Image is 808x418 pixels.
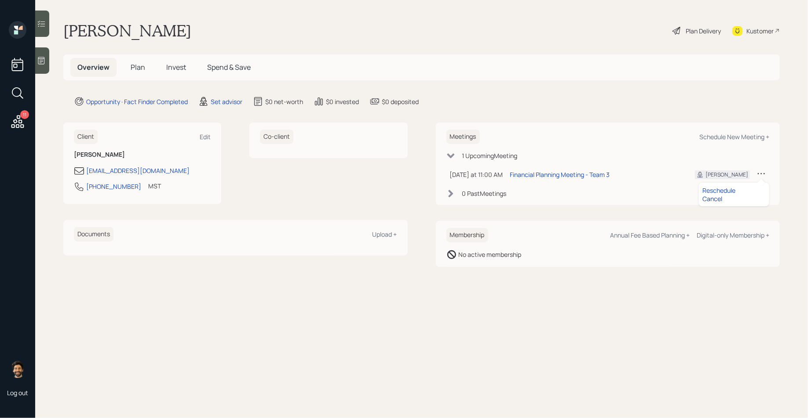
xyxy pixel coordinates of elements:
[9,360,26,378] img: eric-schwartz-headshot.png
[450,170,503,179] div: [DATE] at 11:00 AM
[86,97,188,106] div: Opportunity · Fact Finder Completed
[7,389,28,397] div: Log out
[265,97,303,106] div: $0 net-worth
[373,230,397,238] div: Upload +
[686,26,721,36] div: Plan Delivery
[63,21,191,40] h1: [PERSON_NAME]
[260,130,293,144] h6: Co-client
[459,250,522,259] div: No active membership
[610,231,690,239] div: Annual Fee Based Planning +
[86,182,141,191] div: [PHONE_NUMBER]
[446,228,488,242] h6: Membership
[702,195,766,203] div: Cancel
[382,97,419,106] div: $0 deposited
[20,110,29,119] div: 11
[462,189,507,198] div: 0 Past Meeting s
[77,62,110,72] span: Overview
[74,130,98,144] h6: Client
[207,62,251,72] span: Spend & Save
[148,181,161,191] div: MST
[702,186,766,195] div: Reschedule
[86,166,190,175] div: [EMAIL_ADDRESS][DOMAIN_NAME]
[446,130,480,144] h6: Meetings
[131,62,145,72] span: Plan
[166,62,186,72] span: Invest
[326,97,359,106] div: $0 invested
[697,231,769,239] div: Digital-only Membership +
[462,151,518,160] div: 1 Upcoming Meeting
[211,97,242,106] div: Set advisor
[706,171,748,179] div: [PERSON_NAME]
[510,170,610,179] div: Financial Planning Meeting - Team 3
[200,133,211,141] div: Edit
[699,133,769,141] div: Schedule New Meeting +
[74,227,113,241] h6: Documents
[74,151,211,159] h6: [PERSON_NAME]
[746,26,774,36] div: Kustomer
